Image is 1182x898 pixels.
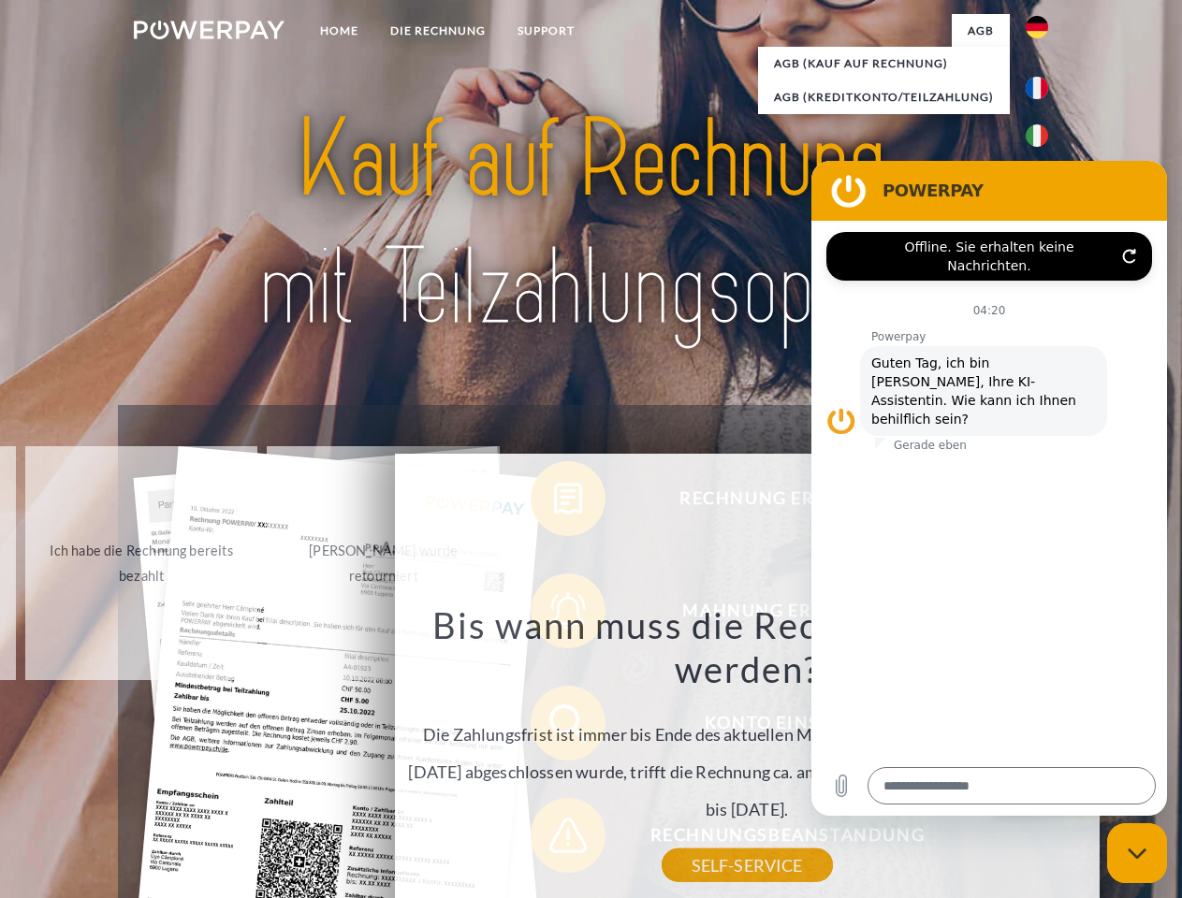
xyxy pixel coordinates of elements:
img: de [1026,16,1048,38]
a: DIE RECHNUNG [374,14,502,48]
img: title-powerpay_de.svg [179,90,1003,358]
div: Ich habe die Rechnung bereits bezahlt [36,538,247,588]
iframe: Messaging-Fenster [811,161,1167,816]
a: AGB (Kauf auf Rechnung) [758,47,1010,80]
div: [PERSON_NAME] wurde retourniert [278,538,489,588]
div: Die Zahlungsfrist ist immer bis Ende des aktuellen Monats. Wenn die Bestellung z.B. am [DATE] abg... [405,602,1088,865]
img: it [1026,124,1048,147]
a: agb [952,14,1010,48]
iframe: Schaltfläche zum Öffnen des Messaging-Fensters; Konversation läuft [1107,823,1167,883]
h3: Bis wann muss die Rechnung bezahlt werden? [405,602,1088,692]
a: SELF-SERVICE [662,848,833,882]
img: logo-powerpay-white.svg [134,21,285,39]
a: AGB (Kreditkonto/Teilzahlung) [758,80,1010,114]
a: SUPPORT [502,14,591,48]
a: Home [304,14,374,48]
img: fr [1026,77,1048,99]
